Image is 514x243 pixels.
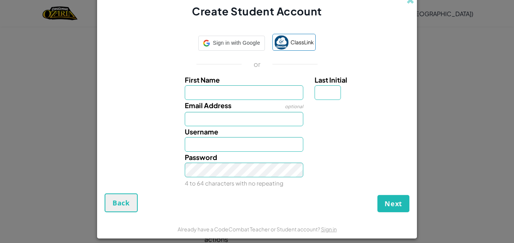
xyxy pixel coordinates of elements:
[185,101,231,110] span: Email Address
[105,193,138,212] button: Back
[198,36,265,51] div: Sign in with Google
[192,5,322,18] span: Create Student Account
[185,127,218,136] span: Username
[185,153,217,161] span: Password
[254,60,261,69] p: or
[274,35,289,50] img: classlink-logo-small.png
[185,180,283,187] small: 4 to 64 characters with no repeating
[178,226,321,232] span: Already have a CodeCombat Teacher or Student account?
[113,198,130,207] span: Back
[377,195,409,212] button: Next
[290,37,314,48] span: ClassLink
[185,75,220,84] span: First Name
[315,75,347,84] span: Last Initial
[321,226,337,232] a: Sign in
[385,199,402,208] span: Next
[213,38,260,48] span: Sign in with Google
[285,104,303,109] span: optional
